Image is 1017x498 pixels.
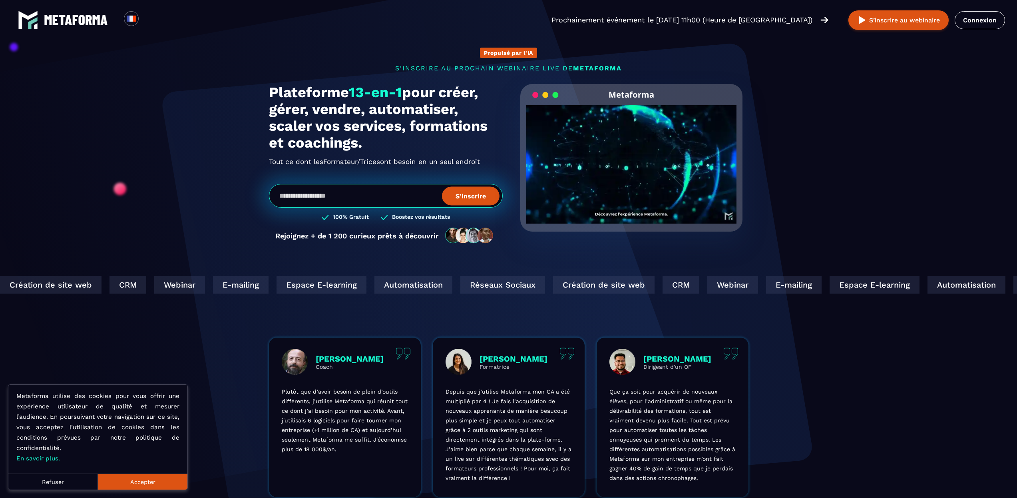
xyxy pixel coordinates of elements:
[275,232,439,240] p: Rejoignez + de 1 200 curieux prêts à découvrir
[322,214,329,221] img: checked
[381,214,388,221] img: checked
[460,276,544,294] div: Réseaux Sociaux
[18,10,38,30] img: logo
[443,227,496,244] img: community-people
[643,354,711,364] p: [PERSON_NAME]
[139,11,158,29] div: Search for option
[323,155,380,168] span: Formateur/Trices
[316,354,384,364] p: [PERSON_NAME]
[16,391,179,464] p: Metaforma utilise des cookies pour vous offrir une expérience utilisateur de qualité et mesurer l...
[559,348,575,360] img: quote
[16,455,60,462] a: En savoir plus.
[374,276,452,294] div: Automatisation
[282,349,308,375] img: profile
[442,186,500,205] button: S’inscrire
[955,11,1005,29] a: Connexion
[552,276,654,294] div: Création de site web
[446,387,572,483] p: Depuis que j’utilise Metaforma mon CA a été multiplié par 4 ! Je fais l’acquisition de nouveaux a...
[765,276,821,294] div: E-mailing
[484,50,533,56] p: Propulsé par l'IA
[109,276,145,294] div: CRM
[282,387,408,454] p: Plutôt que d’avoir besoin de plein d’outils différents, j’utilise Metaforma qui réunit tout ce do...
[145,15,151,25] input: Search for option
[269,155,503,168] h2: Tout ce dont les ont besoin en un seul endroit
[269,64,748,72] p: s'inscrire au prochain webinaire live de
[392,214,450,221] h3: Boostez vos résultats
[480,364,547,370] p: Formatrice
[609,84,654,105] h2: Metaforma
[98,474,187,490] button: Accepter
[276,276,366,294] div: Espace E-learning
[153,276,204,294] div: Webinar
[609,387,736,483] p: Que ça soit pour acquérir de nouveaux élèves, pour l’administratif ou même pour la délivrabilité ...
[480,354,547,364] p: [PERSON_NAME]
[551,14,812,26] p: Prochainement événement le [DATE] 11h00 (Heure de [GEOGRAPHIC_DATA])
[820,16,828,24] img: arrow-right
[8,474,98,490] button: Refuser
[927,276,1005,294] div: Automatisation
[532,91,559,99] img: loading
[526,105,737,210] video: Your browser does not support the video tag.
[707,276,757,294] div: Webinar
[848,10,949,30] button: S’inscrire au webinaire
[643,364,711,370] p: Dirigeant d'un OF
[333,214,369,221] h3: 100% Gratuit
[829,276,919,294] div: Espace E-learning
[396,348,411,360] img: quote
[349,84,402,101] span: 13-en-1
[126,14,136,24] img: fr
[573,64,622,72] span: METAFORMA
[44,15,108,25] img: logo
[212,276,268,294] div: E-mailing
[857,15,867,25] img: play
[316,364,384,370] p: Coach
[269,84,503,151] h1: Plateforme pour créer, gérer, vendre, automatiser, scaler vos services, formations et coachings.
[723,348,738,360] img: quote
[662,276,699,294] div: CRM
[446,349,472,375] img: profile
[609,349,635,375] img: profile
